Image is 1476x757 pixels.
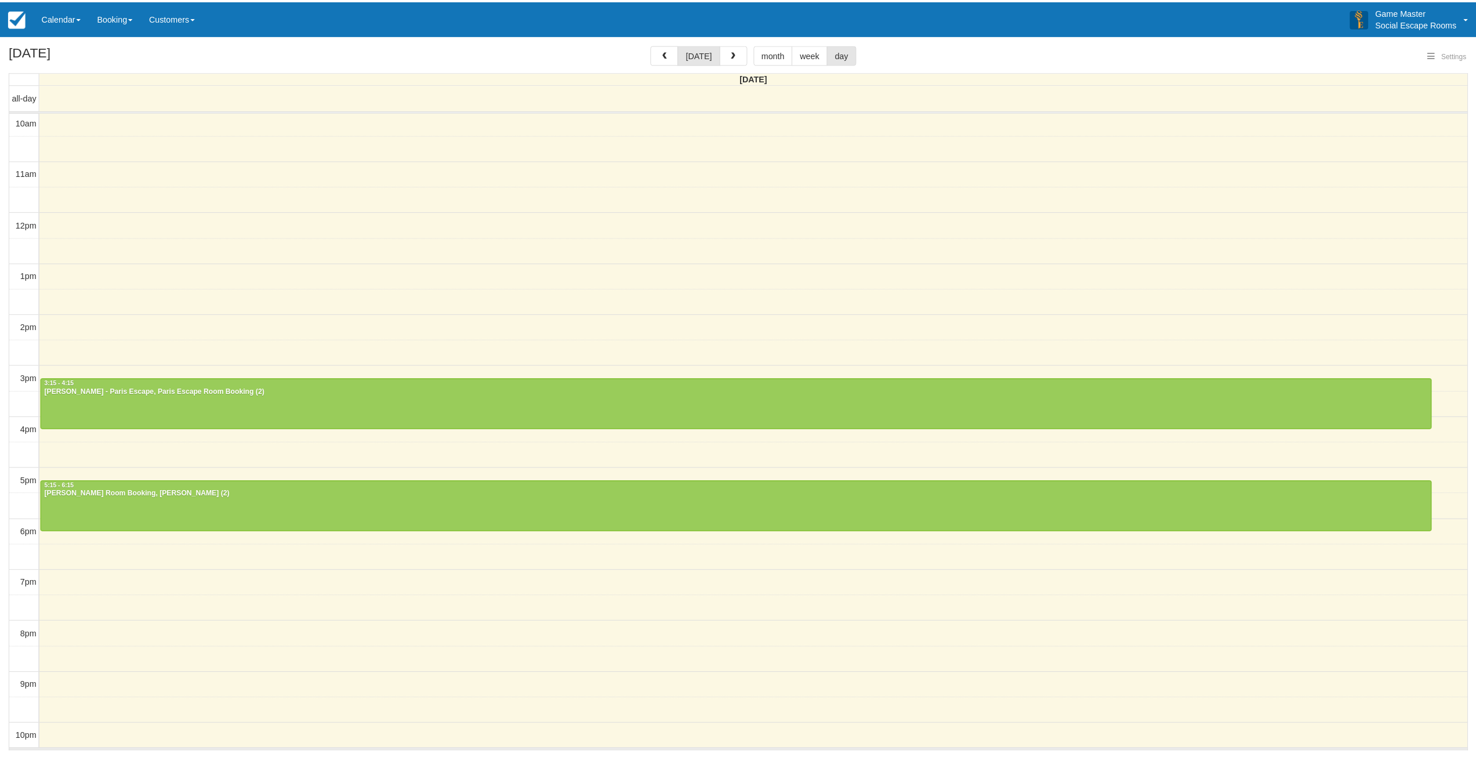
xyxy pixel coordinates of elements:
p: Social Escape Rooms [1383,17,1465,29]
span: 9pm [20,681,37,690]
span: 7pm [20,578,37,588]
span: [DATE] [744,73,772,82]
span: 8pm [20,630,37,639]
a: 3:15 - 4:15[PERSON_NAME] - Paris Escape, Paris Escape Room Booking (2) [41,378,1440,429]
div: [PERSON_NAME] - Paris Escape, Paris Escape Room Booking (2) [44,387,1437,397]
span: 10am [16,117,37,126]
img: checkfront-main-nav-mini-logo.png [8,9,26,27]
span: 2pm [20,322,37,331]
span: 6pm [20,527,37,537]
span: Settings [1450,51,1475,59]
span: 10pm [16,732,37,741]
button: [DATE] [681,44,724,64]
button: month [758,44,797,64]
p: Game Master [1383,6,1465,17]
span: 1pm [20,271,37,280]
span: 5:15 - 6:15 [45,483,74,489]
span: 12pm [16,220,37,229]
span: 11am [16,168,37,178]
span: 4pm [20,425,37,434]
div: [PERSON_NAME] Room Booking, [PERSON_NAME] (2) [44,490,1437,499]
span: 3pm [20,374,37,383]
h2: [DATE] [9,44,155,66]
span: 3:15 - 4:15 [45,380,74,386]
a: 5:15 - 6:15[PERSON_NAME] Room Booking, [PERSON_NAME] (2) [41,481,1440,532]
span: all-day [12,92,37,102]
button: day [832,44,861,64]
button: week [796,44,832,64]
span: 5pm [20,476,37,486]
img: A3 [1358,8,1376,27]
